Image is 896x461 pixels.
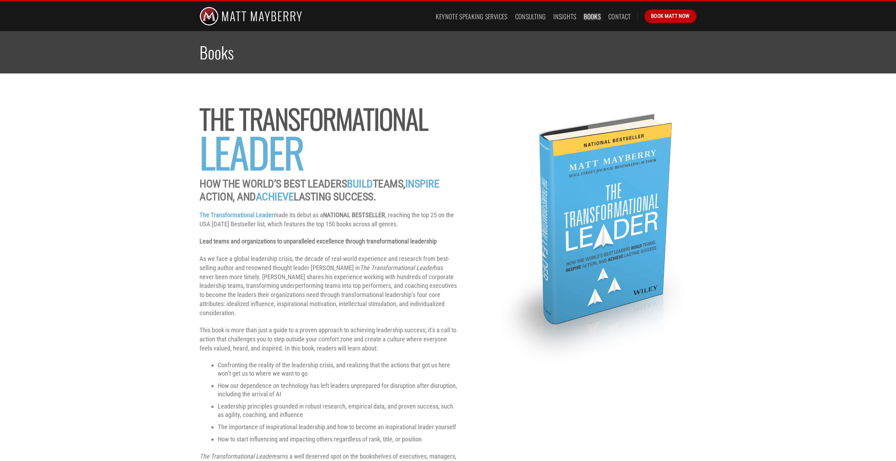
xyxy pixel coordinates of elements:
[496,114,689,368] img: Best Selling Transformational Leader Book
[218,403,453,418] span: Leadership principles grounded in robust research, empirical data, and proven success, such as ag...
[218,382,457,398] span: How our dependence on technology has left leaders unprepared for disruption after disruption, inc...
[199,1,302,31] img: Matt Mayberry
[347,177,373,190] strong: Build
[199,122,304,182] span: Leader
[199,254,457,317] p: As we face a global leadership crisis, the decade of real-world experience and research from best...
[608,10,631,23] a: Contact
[218,435,422,443] span: How to start influencing and impacting others regardless of rank, title, or position
[199,40,234,64] span: Books
[199,177,457,204] p: How the World’s Best Leaders Teams, Action, And Lasting Success.
[199,105,457,172] h2: The Transformational
[323,211,385,219] strong: NATIONAL BESTSELLER
[218,361,450,377] span: Confronting the reality of the leadership crisis, and realizing that the actions that got us here...
[199,326,457,353] p: This book is more than just a guide to a proven approach to achieving leadership success; it’s a ...
[515,10,546,23] a: Consulting
[644,9,696,23] a: Book Matt Now
[436,10,507,23] a: Keynote Speaking Services
[405,177,440,190] strong: Inspire
[584,10,601,23] a: Books
[360,264,434,271] em: The Transformational Leader
[199,211,457,229] p: made its debut as a , reaching the top 25 on the USA [DATE] Bestseller list, which features the t...
[218,423,456,431] span: The importance of inspirational leadership and how to become an inspirational leader yourself
[199,453,274,460] em: The Transformational Leader
[651,12,690,20] span: Book Matt Now
[256,190,294,203] strong: Achieve
[199,237,437,245] span: Lead teams and organizations to unparalleled excellence through transformational leadership
[553,10,576,23] a: Insights
[199,211,274,219] span: The Transformational Leader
